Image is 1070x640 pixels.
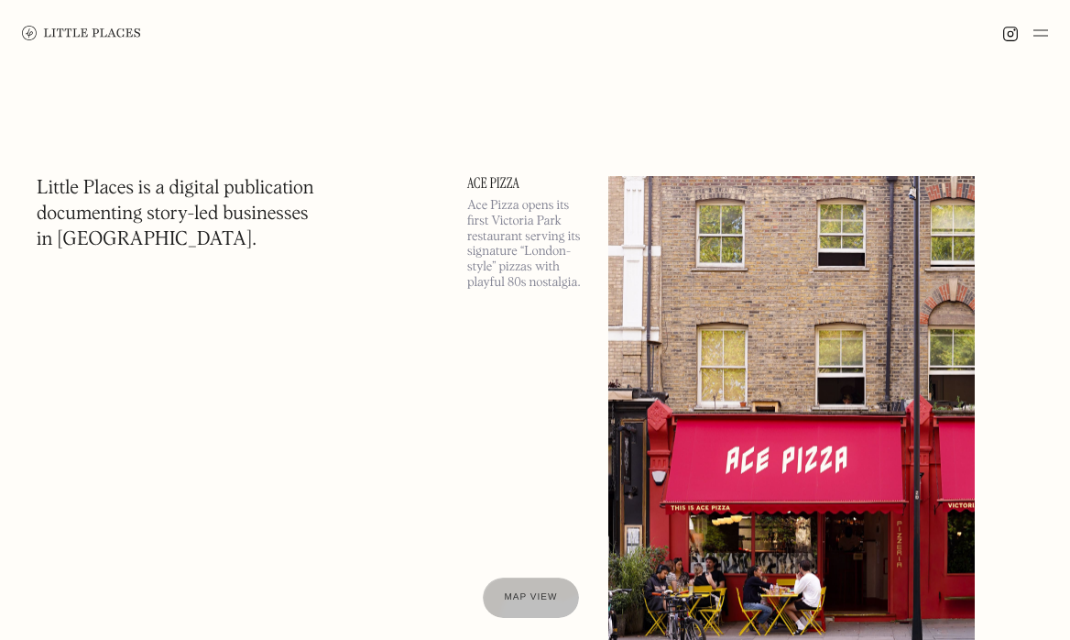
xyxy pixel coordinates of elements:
a: Map view [483,578,580,618]
p: Ace Pizza opens its first Victoria Park restaurant serving its signature “London-style” pizzas wi... [467,198,586,291]
h1: Little Places is a digital publication documenting story-led businesses in [GEOGRAPHIC_DATA]. [37,176,314,253]
a: Ace Pizza [467,176,586,191]
span: Map view [505,592,558,602]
